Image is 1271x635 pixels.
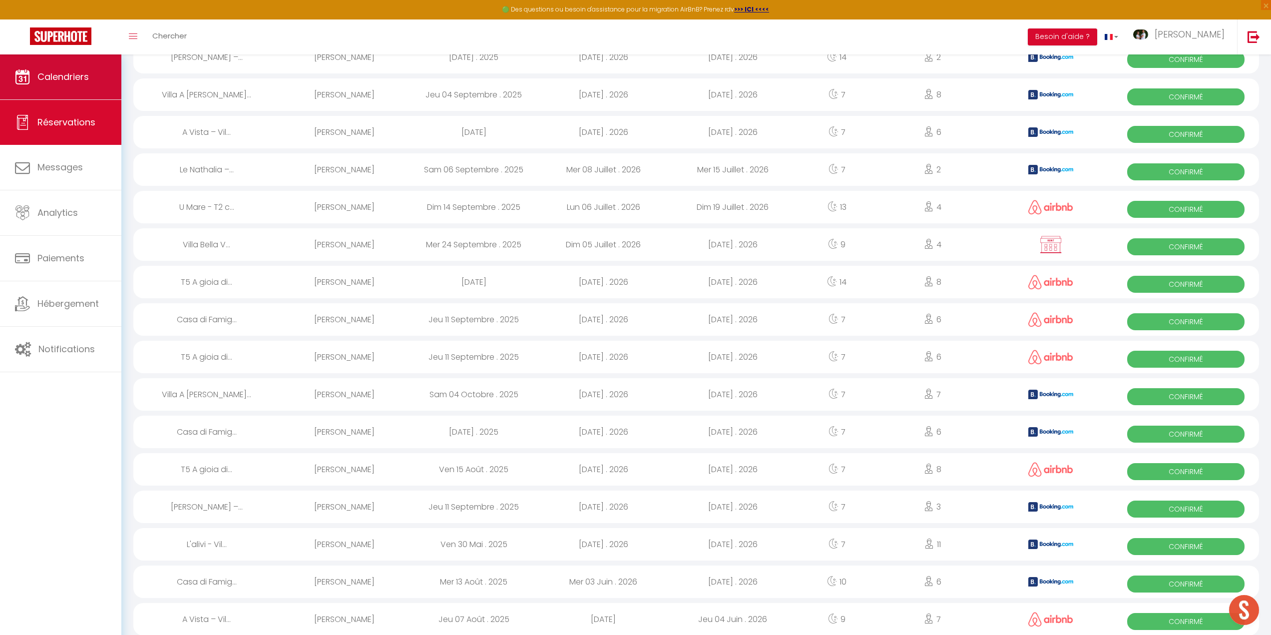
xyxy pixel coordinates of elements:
div: Ouvrir le chat [1229,595,1259,625]
img: logout [1248,30,1260,43]
a: >>> ICI <<<< [734,5,769,13]
img: ... [1133,29,1148,39]
a: Chercher [145,19,194,54]
button: Besoin d'aide ? [1028,28,1097,45]
span: Chercher [152,30,187,41]
img: Super Booking [30,27,91,45]
span: Réservations [37,116,95,128]
span: Paiements [37,252,84,264]
span: Calendriers [37,70,89,83]
span: Hébergement [37,297,99,310]
span: Analytics [37,206,78,219]
span: Messages [37,161,83,173]
a: ... [PERSON_NAME] [1126,19,1237,54]
span: Notifications [38,343,95,355]
span: [PERSON_NAME] [1155,28,1225,40]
